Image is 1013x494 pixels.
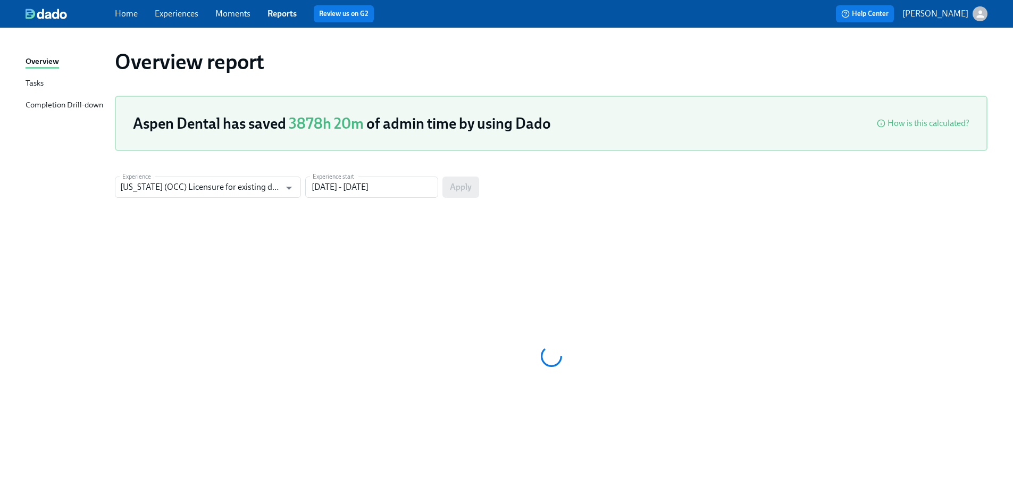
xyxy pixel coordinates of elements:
a: Home [115,9,138,19]
a: Overview [26,55,106,69]
button: Review us on G2 [314,5,374,22]
button: Open [281,180,297,196]
button: Help Center [836,5,894,22]
span: 3878h 20m [289,114,364,132]
a: Completion Drill-down [26,99,106,112]
a: Experiences [155,9,198,19]
h3: Aspen Dental has saved of admin time by using Dado [133,114,551,133]
p: [PERSON_NAME] [902,8,968,20]
button: [PERSON_NAME] [902,6,987,21]
a: Review us on G2 [319,9,369,19]
div: Tasks [26,77,44,90]
h1: Overview report [115,49,264,74]
a: Reports [267,9,297,19]
img: dado [26,9,67,19]
div: Completion Drill-down [26,99,103,112]
span: Help Center [841,9,889,19]
a: dado [26,9,115,19]
div: How is this calculated? [888,118,969,129]
a: Tasks [26,77,106,90]
div: Overview [26,55,59,69]
a: Moments [215,9,250,19]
